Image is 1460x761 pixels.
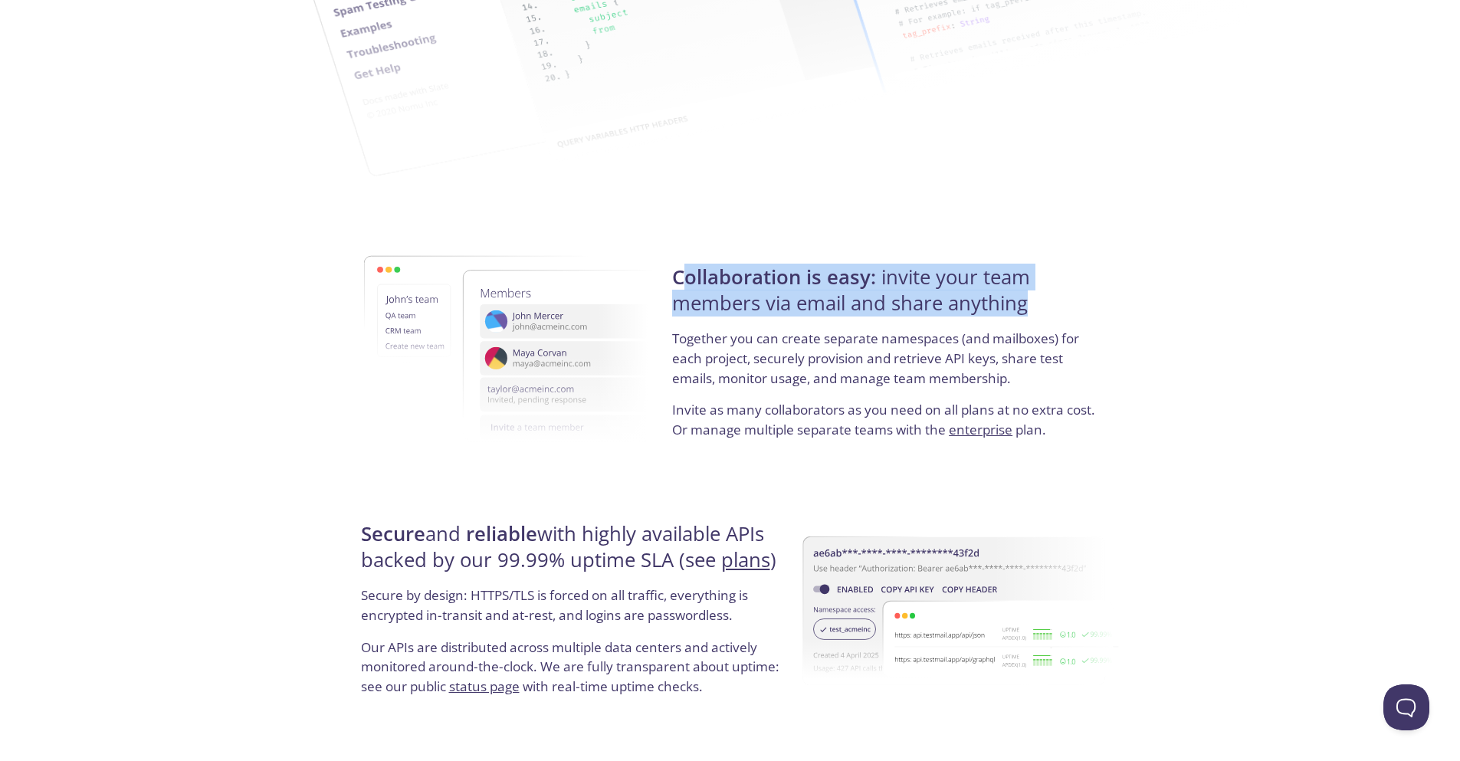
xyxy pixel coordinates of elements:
a: status page [449,677,520,695]
p: Secure by design: HTTPS/TLS is forced on all traffic, everything is encrypted in-transit and at-r... [361,586,788,637]
iframe: Help Scout Beacon - Open [1383,684,1429,730]
p: Together you can create separate namespaces (and mailboxes) for each project, securely provision ... [672,329,1099,400]
h4: invite your team members via email and share anything [672,264,1099,330]
strong: reliable [466,520,537,547]
p: Our APIs are distributed across multiple data centers and actively monitored around-the-clock. We... [361,638,788,709]
a: enterprise [949,421,1012,438]
img: members-1 [363,213,714,486]
p: Invite as many collaborators as you need on all plans at no extra cost. Or manage multiple separa... [672,400,1099,439]
img: uptime [802,488,1118,734]
h4: and with highly available APIs backed by our 99.99% uptime SLA (see ) [361,521,788,586]
a: plans [721,546,770,573]
strong: Secure [361,520,425,547]
strong: Collaboration is easy: [672,264,876,290]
